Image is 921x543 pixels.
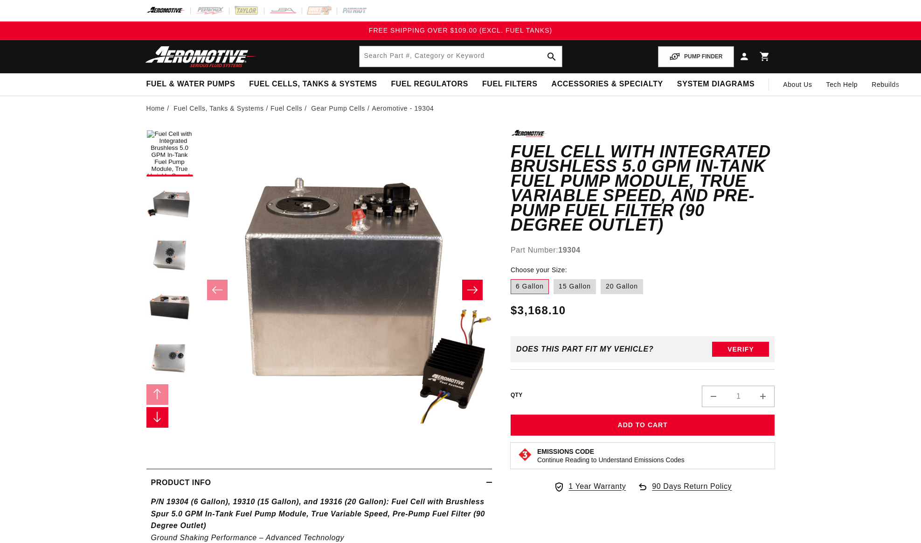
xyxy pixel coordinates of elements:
button: Add to Cart [511,415,775,436]
button: Load image 2 in gallery view [146,181,193,228]
strong: Emissions Code [537,448,594,455]
li: Fuel Cells, Tanks & Systems [173,103,270,113]
summary: Fuel Cells, Tanks & Systems [242,73,384,95]
h1: Fuel Cell with Integrated Brushless 5.0 GPM In-Tank Fuel Pump Module, True Variable Speed, and Pr... [511,144,775,233]
media-gallery: Gallery Viewer [146,130,492,450]
span: 1 Year Warranty [568,480,626,493]
input: Search by Part Number, Category or Keyword [360,46,562,67]
summary: Accessories & Specialty [545,73,670,95]
img: Aeromotive [143,46,259,68]
legend: Choose your Size: [511,265,568,275]
button: Slide right [462,280,483,300]
summary: Fuel Filters [475,73,545,95]
span: Fuel Regulators [391,79,468,89]
a: About Us [776,73,819,96]
button: Emissions CodeContinue Reading to Understand Emissions Codes [537,447,685,464]
button: Load image 5 in gallery view [146,335,193,382]
strong: 19304 [558,246,581,254]
strong: P/N 19304 (6 Gallon), 19310 (15 Gallon), and 19316 (20 Gallon): Fuel Cell with Brushless Spur 5.0... [151,498,485,529]
a: Gear Pump Cells [311,103,365,113]
span: Fuel Filters [482,79,538,89]
nav: breadcrumbs [146,103,775,113]
button: search button [541,46,562,67]
summary: Rebuilds [865,73,906,96]
summary: Fuel & Water Pumps [139,73,242,95]
a: 90 Days Return Policy [637,480,732,502]
span: About Us [783,81,812,88]
p: Continue Reading to Understand Emissions Codes [537,456,685,464]
span: FREE SHIPPING OVER $109.00 (EXCL. FUEL TANKS) [369,27,552,34]
summary: Tech Help [819,73,865,96]
a: 1 Year Warranty [554,480,626,493]
div: Does This part fit My vehicle? [516,345,654,353]
span: Fuel Cells, Tanks & Systems [249,79,377,89]
button: Verify [712,342,769,357]
label: 20 Gallon [601,279,643,294]
summary: Product Info [146,469,492,496]
span: Rebuilds [872,79,899,90]
button: Slide left [146,384,169,405]
button: Load image 1 in gallery view [146,130,193,176]
summary: System Diagrams [670,73,762,95]
li: Aeromotive - 19304 [372,103,434,113]
img: Emissions code [518,447,533,462]
div: Part Number: [511,244,775,256]
label: 15 Gallon [554,279,596,294]
span: 90 Days Return Policy [652,480,732,502]
summary: Fuel Regulators [384,73,475,95]
button: PUMP FINDER [658,46,734,67]
li: Fuel Cells [270,103,309,113]
span: Accessories & Specialty [552,79,663,89]
button: Slide right [146,407,169,428]
button: Load image 3 in gallery view [146,233,193,279]
span: Fuel & Water Pumps [146,79,235,89]
em: Ground Shaking Performance – Advanced Technology [151,498,485,542]
button: Load image 4 in gallery view [146,284,193,331]
span: $3,168.10 [511,302,566,319]
a: Home [146,103,165,113]
label: 6 Gallon [511,279,549,294]
h2: Product Info [151,477,211,489]
label: QTY [511,391,523,399]
span: Tech Help [826,79,858,90]
span: System Diagrams [677,79,755,89]
button: Slide left [207,280,228,300]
